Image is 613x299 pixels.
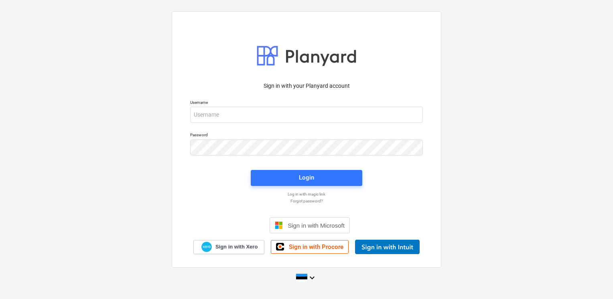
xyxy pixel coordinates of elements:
[215,243,258,251] span: Sign in with Xero
[186,192,427,197] a: Log in with magic link
[275,221,283,229] img: Microsoft logo
[193,240,265,254] a: Sign in with Xero
[190,100,423,107] p: Username
[190,82,423,90] p: Sign in with your Planyard account
[251,170,362,186] button: Login
[289,243,343,251] span: Sign in with Procore
[288,222,345,229] span: Sign in with Microsoft
[201,242,212,253] img: Xero logo
[299,172,314,183] div: Login
[271,240,349,254] a: Sign in with Procore
[307,273,317,283] i: keyboard_arrow_down
[186,198,427,204] a: Forgot password?
[190,107,423,123] input: Username
[190,132,423,139] p: Password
